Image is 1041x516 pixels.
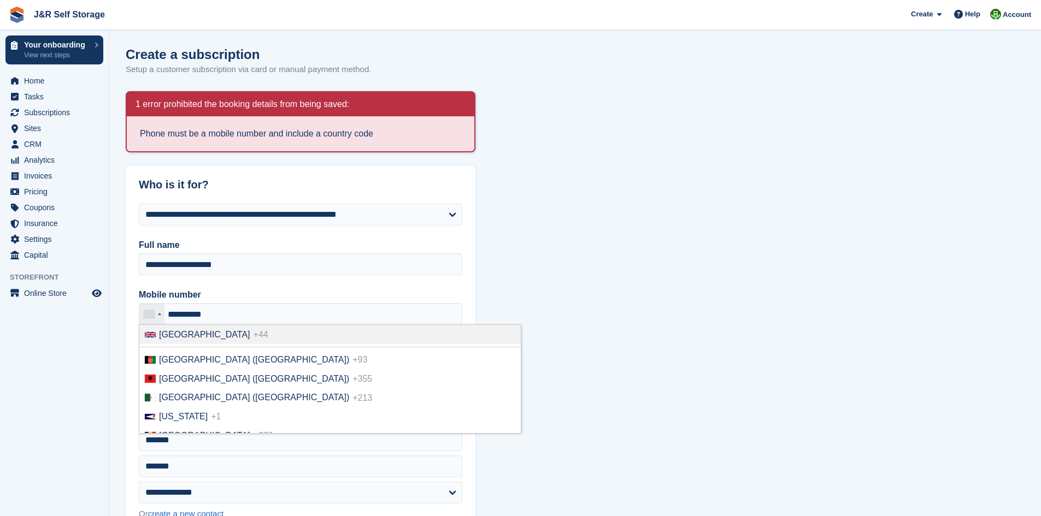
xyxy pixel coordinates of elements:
[90,287,103,300] a: Preview store
[139,324,521,434] ul: List of countries
[5,105,103,120] a: menu
[24,73,90,88] span: Home
[24,105,90,120] span: Subscriptions
[24,168,90,183] span: Invoices
[352,393,372,402] span: +213
[5,137,103,152] a: menu
[5,286,103,301] a: menu
[1003,9,1031,20] span: Account
[5,200,103,215] a: menu
[139,179,462,191] h2: Who is it for?
[211,412,221,421] span: +1
[159,330,250,339] span: [GEOGRAPHIC_DATA]
[5,216,103,231] a: menu
[24,121,90,136] span: Sites
[24,50,89,60] p: View next steps
[24,216,90,231] span: Insurance
[126,63,371,76] p: Setup a customer subscription via card or manual payment method.
[990,9,1001,20] img: Steve Pollicott
[159,374,349,383] span: [GEOGRAPHIC_DATA] ([GEOGRAPHIC_DATA])
[5,152,103,168] a: menu
[30,5,109,23] a: J&R Self Storage
[136,99,349,110] h2: 1 error prohibited the booking details from being saved:
[5,35,103,64] a: Your onboarding View next steps
[9,7,25,23] img: stora-icon-8386f47178a22dfd0bd8f6a31ec36ba5ce8667c1dd55bd0f319d3a0aa187defe.svg
[5,168,103,183] a: menu
[5,89,103,104] a: menu
[159,412,208,421] span: [US_STATE]
[24,200,90,215] span: Coupons
[965,9,980,20] span: Help
[126,47,260,62] h1: Create a subscription
[911,9,933,20] span: Create
[24,184,90,199] span: Pricing
[10,272,109,283] span: Storefront
[5,73,103,88] a: menu
[5,247,103,263] a: menu
[139,288,462,301] label: Mobile number
[24,247,90,263] span: Capital
[24,89,90,104] span: Tasks
[159,355,349,364] span: [GEOGRAPHIC_DATA] (‫[GEOGRAPHIC_DATA]‬‎)
[5,184,103,199] a: menu
[24,41,89,49] p: Your onboarding
[352,374,372,383] span: +355
[24,286,90,301] span: Online Store
[139,239,462,252] label: Full name
[254,431,273,440] span: +376
[5,232,103,247] a: menu
[159,393,349,402] span: [GEOGRAPHIC_DATA] (‫[GEOGRAPHIC_DATA]‬‎)
[159,431,250,440] span: [GEOGRAPHIC_DATA]
[24,232,90,247] span: Settings
[140,127,461,140] li: Phone must be a mobile number and include a country code
[254,330,268,339] span: +44
[352,355,367,364] span: +93
[5,121,103,136] a: menu
[24,152,90,168] span: Analytics
[24,137,90,152] span: CRM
